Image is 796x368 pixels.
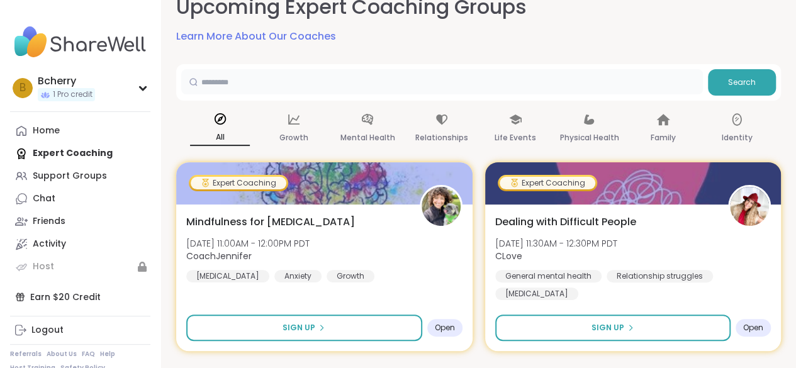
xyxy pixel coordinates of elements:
img: CLove [730,187,769,226]
p: Life Events [495,130,536,145]
p: Relationships [415,130,468,145]
a: Host [10,255,150,278]
a: Activity [10,233,150,255]
button: Search [708,69,776,96]
span: B [20,80,26,96]
div: Earn $20 Credit [10,286,150,308]
button: Sign Up [495,315,731,341]
img: ShareWell Nav Logo [10,20,150,64]
a: Referrals [10,350,42,359]
div: Support Groups [33,170,107,182]
a: Help [100,350,115,359]
span: Open [743,323,763,333]
div: Chat [33,192,55,205]
span: Search [728,77,756,88]
span: 1 Pro credit [53,89,92,100]
p: All [190,130,250,146]
div: General mental health [495,270,602,282]
p: Growth [279,130,308,145]
a: FAQ [82,350,95,359]
a: About Us [47,350,77,359]
div: Expert Coaching [191,177,286,189]
a: Support Groups [10,165,150,187]
img: CoachJennifer [422,187,461,226]
a: Chat [10,187,150,210]
span: Mindfulness for [MEDICAL_DATA] [186,215,355,230]
div: [MEDICAL_DATA] [186,270,269,282]
span: Open [435,323,455,333]
div: Friends [33,215,65,228]
b: CLove [495,250,522,262]
span: [DATE] 11:00AM - 12:00PM PDT [186,237,310,250]
span: Dealing with Difficult People [495,215,636,230]
a: Friends [10,210,150,233]
div: Activity [33,238,66,250]
b: CoachJennifer [186,250,252,262]
div: Anxiety [274,270,322,282]
a: Home [10,120,150,142]
div: Relationship struggles [607,270,713,282]
p: Mental Health [340,130,395,145]
div: Host [33,260,54,273]
span: [DATE] 11:30AM - 12:30PM PDT [495,237,617,250]
p: Family [651,130,676,145]
a: Learn More About Our Coaches [176,29,336,44]
span: Sign Up [283,322,315,333]
a: Logout [10,319,150,342]
div: Logout [31,324,64,337]
button: Sign Up [186,315,422,341]
span: Sign Up [591,322,624,333]
div: Expert Coaching [500,177,595,189]
div: Bcherry [38,74,95,88]
div: [MEDICAL_DATA] [495,287,578,300]
p: Physical Health [559,130,619,145]
p: Identity [722,130,753,145]
div: Growth [327,270,374,282]
div: Home [33,125,60,137]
